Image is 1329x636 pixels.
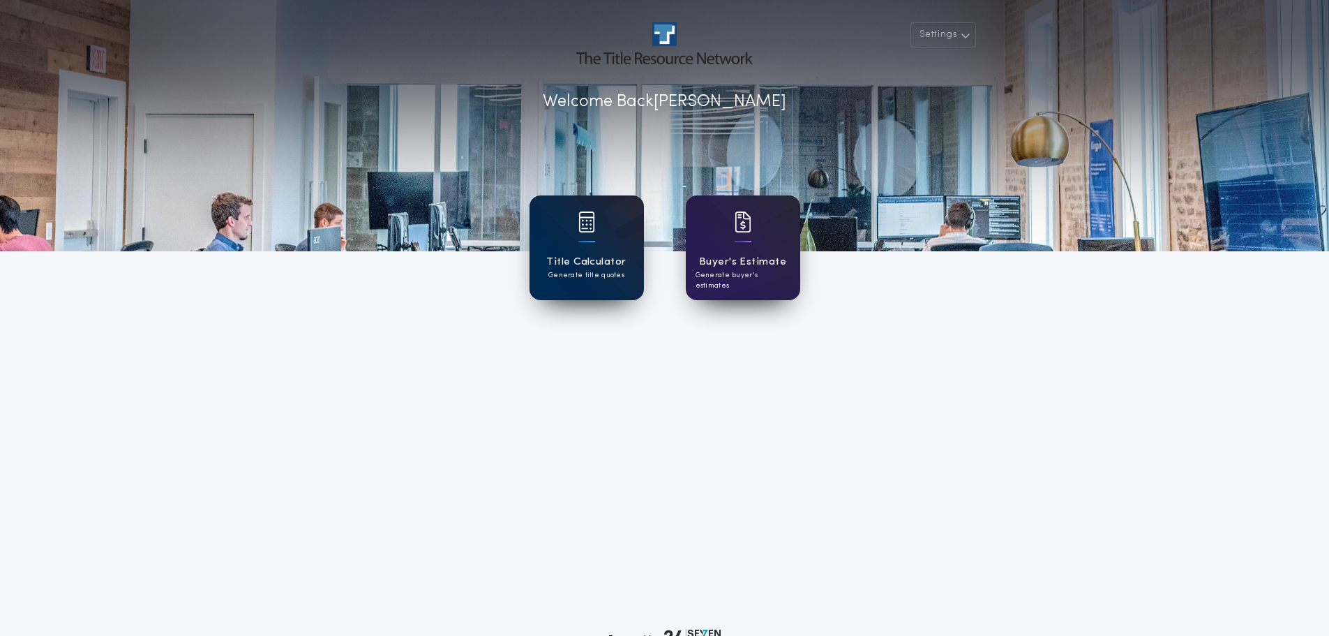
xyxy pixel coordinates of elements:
h1: Buyer's Estimate [699,254,786,270]
p: Generate title quotes [548,270,624,281]
button: Settings [910,22,976,47]
img: card icon [735,212,751,232]
a: card iconBuyer's EstimateGenerate buyer's estimates [686,195,800,300]
p: Welcome Back [PERSON_NAME] [543,89,786,114]
img: card icon [578,212,595,232]
a: card iconTitle CalculatorGenerate title quotes [530,195,644,300]
img: account-logo [576,22,752,64]
h1: Title Calculator [546,254,626,270]
p: Generate buyer's estimates [696,270,790,291]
